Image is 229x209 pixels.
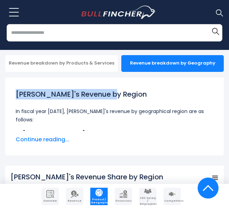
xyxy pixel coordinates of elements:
[16,129,213,138] li: $20.94 B
[81,6,156,19] a: Go to homepage
[139,188,157,205] a: Company Employees
[164,200,180,202] span: Competitors
[16,107,213,124] p: In fiscal year [DATE], [PERSON_NAME]'s revenue by geographical region are as follows:
[5,55,118,72] div: Revenue breakdown by Products & Services
[23,129,86,137] b: [GEOGRAPHIC_DATA]:
[42,200,58,202] span: Overview
[41,188,59,205] a: Company Overview
[115,188,132,205] a: Company Financials
[163,188,181,205] a: Company Competitors
[81,6,156,19] img: bullfincher logo
[10,172,163,182] tspan: [PERSON_NAME]'s Revenue Share by Region
[90,188,108,205] a: Company Product/Geography
[140,197,156,206] span: CEO Salary / Employees
[121,55,224,72] div: Revenue breakdown by Geography
[16,89,213,99] h1: [PERSON_NAME]'s Revenue by Region
[115,200,131,202] span: Financials
[16,135,213,144] span: Continue reading...
[67,200,83,202] span: Revenue
[66,188,83,205] a: Company Revenue
[91,198,107,204] span: Product / Geography
[208,24,222,38] button: Search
